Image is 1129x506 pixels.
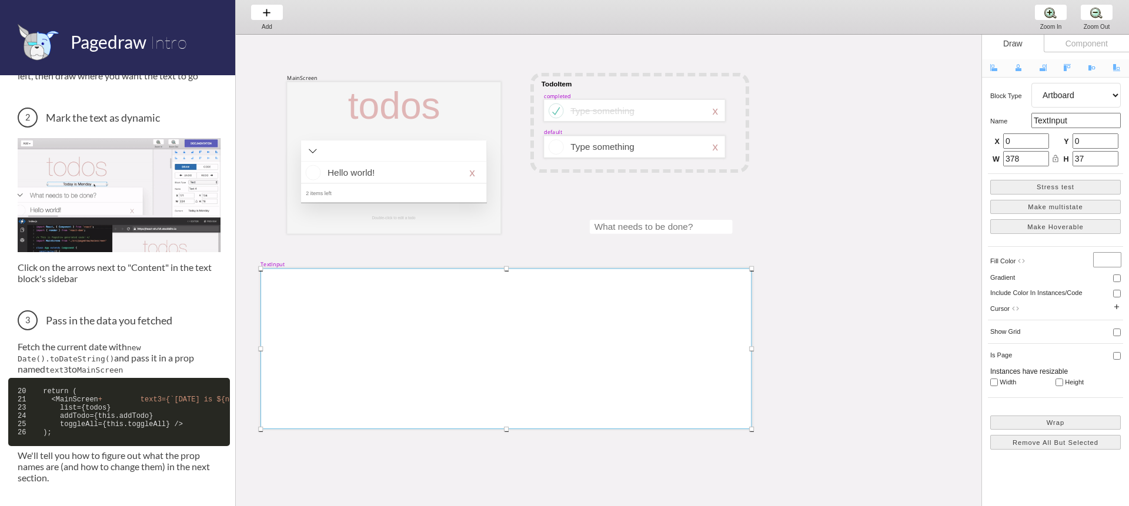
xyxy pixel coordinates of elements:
i: lock_open [1051,155,1060,163]
button: Make multistate [990,200,1121,215]
div: Add [245,24,289,30]
div: Draw [982,35,1044,52]
i: code [1011,304,1020,313]
p: Click on the arrows next to "Content" in the text block's sidebar [18,262,221,284]
input: include color in instances/code [1113,290,1121,297]
code: 20 return ( 21 <MainScreen 22 itemsLeft={this.state.todos.filter((elem) => !elem.completed).lengt... [8,378,230,446]
div: Zoom Out [1074,24,1119,30]
input: Height [1055,378,1063,386]
span: + text3={`[DATE] is ${new Date().toDateString()}`} [98,396,344,404]
button: Stress test [990,180,1121,195]
img: baseline-add-24px.svg [260,6,273,19]
h5: include color in instances/code [990,289,1086,296]
div: Zoom In [1028,24,1073,30]
span: X [993,137,1000,148]
h5: show grid [990,328,1031,335]
div: x [712,140,718,153]
span: cursor [990,305,1010,312]
input: Is page [1113,352,1121,360]
code: MainScreen [77,366,123,374]
input: gradient [1113,274,1121,282]
code: text3 [45,366,68,374]
img: zoom-plus.png [1044,6,1057,19]
img: zoom-minus.png [1090,6,1103,19]
input: Width [990,378,998,386]
h5: Is page [990,351,1031,358]
span: H [1062,155,1069,165]
h5: Block type [990,92,1031,99]
span: Intro [150,31,187,53]
span: Y [1062,137,1069,148]
i: add [1113,303,1121,311]
span: Pagedraw [71,31,146,52]
h5: Height [1065,378,1106,386]
div: x [712,105,718,118]
span: W [993,155,1000,165]
img: Make dynamic [18,138,221,252]
div: Component [1044,35,1129,52]
p: Fetch the current date with and pass it in a prop named to [18,341,221,374]
span: Instances have resizable [990,367,1068,376]
div: TextInput [260,261,285,268]
h5: gradient [990,274,1031,281]
input: TextInput [1031,113,1121,128]
div: MainScreen [287,75,317,82]
h5: name [990,118,1031,125]
i: code [1017,257,1026,265]
button: Make Hoverable [990,219,1121,234]
h3: Mark the text as dynamic [18,108,221,128]
div: completed [544,92,571,99]
button: Wrap [990,415,1121,430]
span: fill color [990,257,1016,264]
input: show grid [1113,329,1121,336]
h5: Width [1000,378,1041,386]
button: Remove All But Selected [990,435,1121,450]
img: favicon.png [18,24,59,61]
p: We'll tell you how to figure out what the prop names are (and how to change them) in the next sec... [18,450,221,483]
div: default [544,129,562,136]
h3: Pass in the data you fetched [18,310,221,330]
